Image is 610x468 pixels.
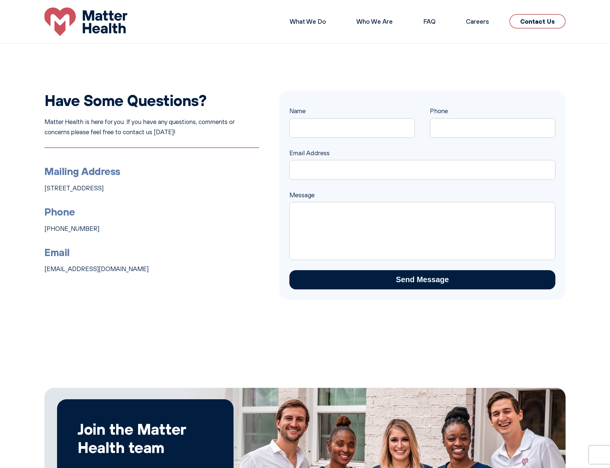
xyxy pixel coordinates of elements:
[44,184,104,192] a: [STREET_ADDRESS]
[430,107,555,130] label: Phone
[466,17,489,25] a: Careers
[289,191,555,209] label: Message
[289,202,555,260] textarea: Message
[44,244,259,260] h3: Email
[44,163,259,179] h3: Mailing Address
[356,17,393,25] a: Who We Are
[509,14,566,29] a: Contact Us
[289,270,555,290] input: Send Message
[289,160,555,180] input: Email Address
[290,17,326,25] a: What We Do
[423,17,436,25] a: FAQ
[44,117,259,137] p: Matter Health is here for you. If you have any questions, comments or concerns please feel free t...
[44,91,259,109] h2: Have Some Questions?
[289,118,415,138] input: Name
[430,118,555,138] input: Phone
[44,225,99,232] a: [PHONE_NUMBER]
[289,149,555,172] label: Email Address
[289,107,415,130] label: Name
[77,420,213,456] h2: Join the Matter Health team
[44,204,259,220] h3: Phone
[44,265,149,273] a: [EMAIL_ADDRESS][DOMAIN_NAME]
